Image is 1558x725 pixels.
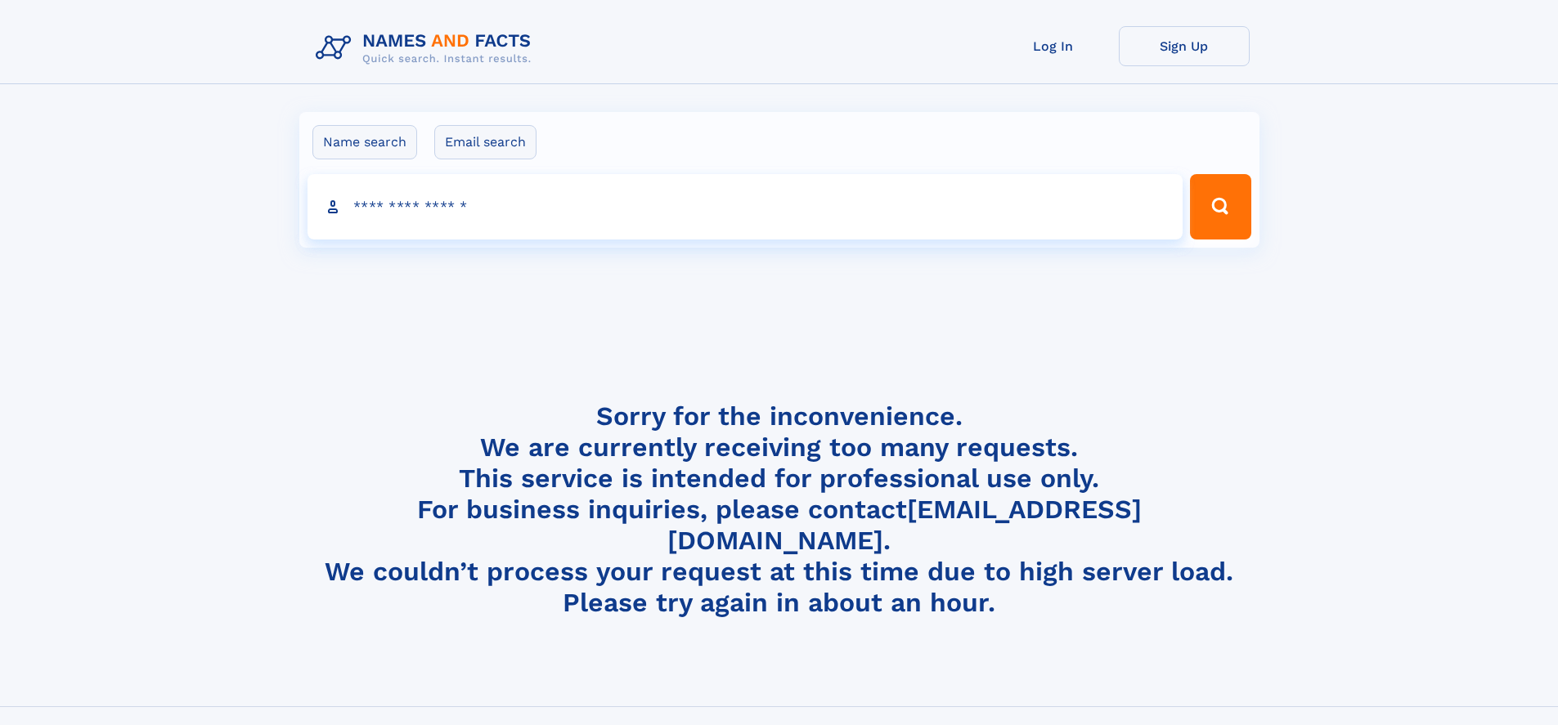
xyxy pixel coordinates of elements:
[1119,26,1250,66] a: Sign Up
[309,26,545,70] img: Logo Names and Facts
[667,494,1142,556] a: [EMAIL_ADDRESS][DOMAIN_NAME]
[434,125,537,159] label: Email search
[988,26,1119,66] a: Log In
[308,174,1183,239] input: search input
[312,125,417,159] label: Name search
[1190,174,1250,239] button: Search Button
[309,401,1250,619] h4: Sorry for the inconvenience. We are currently receiving too many requests. This service is intend...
